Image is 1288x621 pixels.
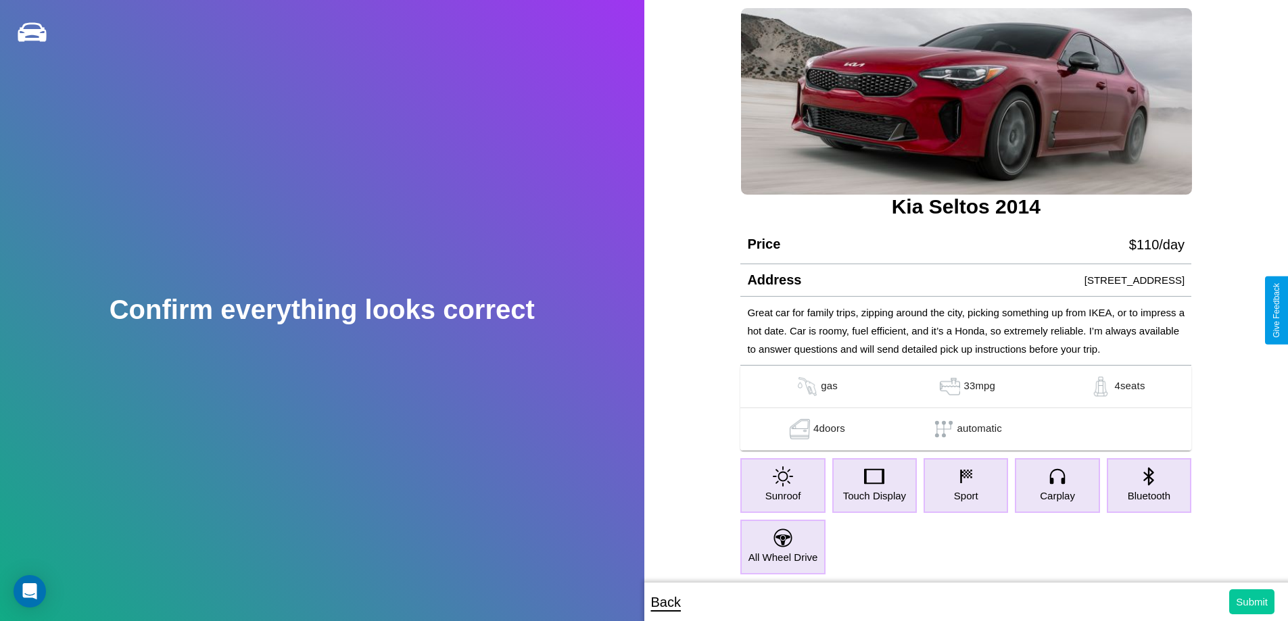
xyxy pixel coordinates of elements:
[748,548,818,566] p: All Wheel Drive
[1272,283,1281,338] div: Give Feedback
[1087,376,1114,397] img: gas
[843,487,906,505] p: Touch Display
[936,376,963,397] img: gas
[794,376,821,397] img: gas
[747,303,1185,358] p: Great car for family trips, zipping around the city, picking something up from IKEA, or to impres...
[765,487,801,505] p: Sunroof
[813,419,845,439] p: 4 doors
[740,195,1191,218] h3: Kia Seltos 2014
[14,575,46,607] div: Open Intercom Messenger
[747,237,780,252] h4: Price
[957,419,1002,439] p: automatic
[651,590,681,614] p: Back
[747,272,801,288] h4: Address
[1129,232,1185,257] p: $ 110 /day
[1128,487,1170,505] p: Bluetooth
[110,295,535,325] h2: Confirm everything looks correct
[1114,376,1145,397] p: 4 seats
[1084,271,1185,289] p: [STREET_ADDRESS]
[954,487,978,505] p: Sport
[821,376,838,397] p: gas
[1229,589,1274,614] button: Submit
[963,376,995,397] p: 33 mpg
[786,419,813,439] img: gas
[740,366,1191,451] table: simple table
[1040,487,1075,505] p: Carplay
